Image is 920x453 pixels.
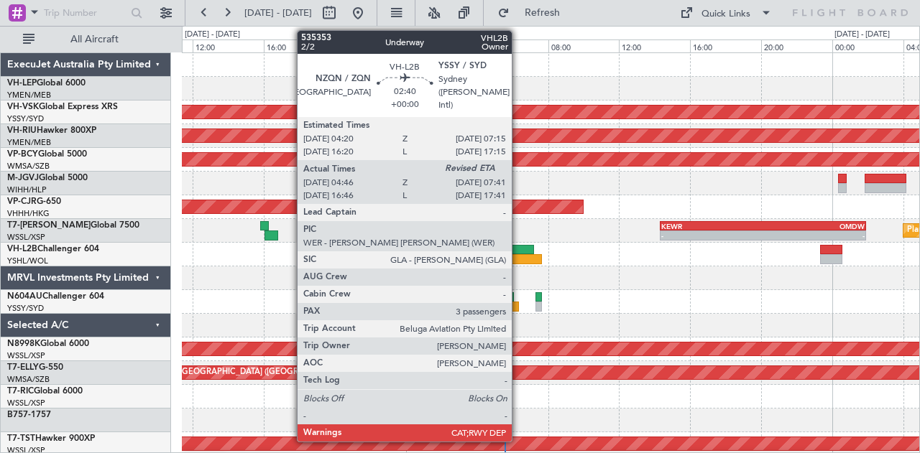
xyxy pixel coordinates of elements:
[7,79,37,88] span: VH-LEP
[7,303,44,314] a: YSSY/SYD
[7,292,42,301] span: N604AU
[7,387,34,396] span: T7-RIC
[619,39,690,52] div: 12:00
[408,29,464,41] div: [DATE] - [DATE]
[7,221,139,230] a: T7-[PERSON_NAME]Global 7500
[491,1,577,24] button: Refresh
[7,363,63,372] a: T7-ELLYG-550
[763,231,865,240] div: -
[7,363,39,372] span: T7-ELLY
[7,387,83,396] a: T7-RICGlobal 6000
[7,340,40,348] span: N8998K
[185,29,240,41] div: [DATE] - [DATE]
[7,113,44,124] a: YSSY/SYD
[7,434,95,443] a: T7-TSTHawker 900XP
[701,7,750,22] div: Quick Links
[7,245,37,253] span: VH-L2B
[7,221,91,230] span: T7-[PERSON_NAME]
[690,39,761,52] div: 16:00
[7,150,38,159] span: VP-BCY
[477,39,548,52] div: 04:00
[832,39,903,52] div: 00:00
[7,90,51,101] a: YMEN/MEB
[7,126,96,135] a: VH-RIUHawker 800XP
[264,39,335,52] div: 16:00
[512,8,573,18] span: Refresh
[7,245,99,253] a: VH-L2BChallenger 604
[7,79,86,88] a: VH-LEPGlobal 6000
[7,232,45,243] a: WSSL/XSP
[7,256,48,266] a: YSHL/WOL
[7,292,104,301] a: N604AUChallenger 604
[7,340,89,348] a: N8998KGlobal 6000
[7,174,88,182] a: M-JGVJGlobal 5000
[37,34,152,45] span: All Aircraft
[16,28,156,51] button: All Aircraft
[335,39,406,52] div: 20:00
[7,150,87,159] a: VP-BCYGlobal 5000
[548,39,620,52] div: 08:00
[7,197,61,206] a: VP-CJRG-650
[673,1,779,24] button: Quick Links
[7,350,45,361] a: WSSL/XSP
[763,222,865,230] div: OMDW
[834,29,890,41] div: [DATE] - [DATE]
[406,39,477,52] div: 00:00
[7,434,35,443] span: T7-TST
[244,6,312,19] span: [DATE] - [DATE]
[7,185,47,195] a: WIHH/HLP
[7,411,51,419] a: B757-1757
[7,137,51,148] a: YMEN/MEB
[7,103,39,111] span: VH-VSK
[7,208,50,219] a: VHHH/HKG
[7,161,50,172] a: WMSA/SZB
[7,398,45,408] a: WSSL/XSP
[761,39,832,52] div: 20:00
[125,362,365,383] div: Planned Maint [GEOGRAPHIC_DATA] ([GEOGRAPHIC_DATA] Intl)
[7,103,118,111] a: VH-VSKGlobal Express XRS
[7,374,50,385] a: WMSA/SZB
[193,39,264,52] div: 12:00
[44,2,126,24] input: Trip Number
[661,222,763,230] div: KEWR
[7,197,37,206] span: VP-CJR
[661,231,763,240] div: -
[7,411,36,419] span: B757-1
[7,174,39,182] span: M-JGVJ
[7,126,37,135] span: VH-RIU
